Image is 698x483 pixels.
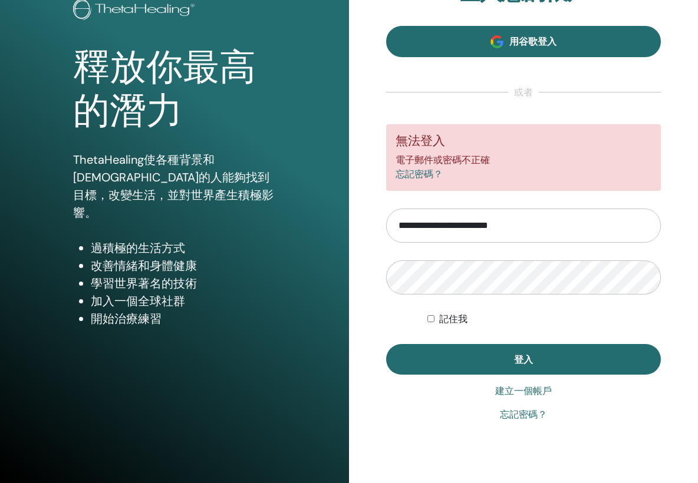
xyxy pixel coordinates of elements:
label: 記住我 [439,312,467,326]
h1: 釋放你最高的潛力 [73,46,276,134]
div: 無限期地讓我保持身份驗證，或者直到我手動登出 [427,312,661,326]
a: 忘記密碼？ [396,168,443,180]
span: 或者 [508,85,539,100]
span: 登入 [514,353,533,366]
p: ThetaHealing使各種背景和[DEMOGRAPHIC_DATA]的人能夠找到目標，改變生活，並對世界產生積極影響。 [73,151,276,221]
li: 加入一個全球社群 [91,292,276,310]
button: 登入 [386,344,661,375]
a: 建立一個帳戶 [495,384,552,398]
a: 用谷歌登入 [386,26,661,57]
a: 忘記密碼？ [500,408,547,422]
li: 學習世界著名的技術 [91,274,276,292]
h5: 無法登入 [396,134,651,148]
span: 用谷歌登入 [509,35,557,48]
li: 改善情緒和身體健康 [91,257,276,274]
li: 過積極的生活方式 [91,239,276,257]
div: 電子郵件或密碼不正確 [386,124,661,191]
li: 開始治療練習 [91,310,276,327]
